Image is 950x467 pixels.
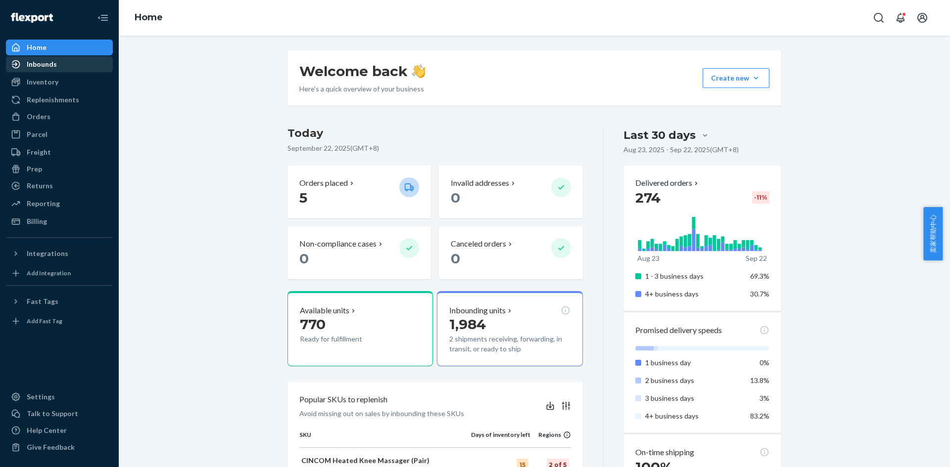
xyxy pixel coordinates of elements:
p: Orders placed [299,177,348,189]
div: Returns [27,181,53,191]
p: On-time shipping [635,447,694,458]
a: Freight [6,144,113,160]
span: 5 [299,189,307,206]
p: Non-compliance cases [299,238,377,250]
a: Settings [6,389,113,405]
a: Parcel [6,127,113,142]
p: Sep 22 [746,254,767,263]
button: Open Search Box [869,8,889,28]
p: Ready for fulfillment [300,334,391,344]
span: 1,984 [449,316,486,333]
a: Inbounds [6,56,113,72]
p: Avoid missing out on sales by inbounding these SKUs [299,409,464,419]
div: Reporting [27,199,60,209]
th: Days of inventory left [471,430,530,447]
span: 770 [300,316,326,333]
span: 274 [635,189,661,206]
div: Add Fast Tag [27,317,62,325]
div: Inbounds [27,59,57,69]
p: Invalid addresses [451,177,509,189]
div: Replenishments [27,95,79,105]
a: Talk to Support [6,406,113,422]
button: Open account menu [912,8,932,28]
button: Give Feedback [6,439,113,455]
span: 30.7% [750,290,769,298]
p: Here’s a quick overview of your business [299,84,426,94]
img: hand-wave emoji [412,64,426,78]
button: Create new [703,68,769,88]
p: Promised delivery speeds [635,325,722,336]
p: 1 business day [645,358,743,368]
button: 卖家帮助中心 [923,207,943,260]
div: Give Feedback [27,442,75,452]
p: September 22, 2025 ( GMT+8 ) [287,143,583,153]
div: Integrations [27,249,68,258]
button: Available units770Ready for fulfillment [287,291,433,366]
span: 0 [299,250,309,267]
a: Add Fast Tag [6,313,113,329]
button: Non-compliance cases 0 [287,226,431,279]
span: 0 [451,189,460,206]
a: Replenishments [6,92,113,108]
a: Returns [6,178,113,194]
div: Regions [530,430,571,439]
div: Orders [27,112,50,122]
div: Talk to Support [27,409,78,419]
a: Home [6,40,113,55]
div: Inventory [27,77,58,87]
a: Orders [6,109,113,125]
div: -11 % [752,191,769,204]
a: Reporting [6,196,113,212]
button: Close Navigation [93,8,113,28]
div: Home [27,42,47,52]
p: Canceled orders [451,238,506,250]
span: 0 [451,250,460,267]
button: Open notifications [891,8,910,28]
div: Help Center [27,425,67,435]
img: Flexport logo [11,13,53,23]
p: Inbounding units [449,305,506,316]
p: Aug 23 [637,254,660,263]
span: 83.2% [750,412,769,420]
div: Prep [27,164,42,174]
a: Prep [6,161,113,177]
span: 3% [760,394,769,402]
div: Parcel [27,129,47,139]
p: 4+ business days [645,289,743,299]
p: CINCOM Heated Knee Massager (Pair) [301,456,469,466]
p: Aug 23, 2025 - Sep 22, 2025 ( GMT+8 ) [623,145,739,155]
a: Billing [6,213,113,229]
p: 2 business days [645,376,743,385]
p: 1 - 3 business days [645,271,743,281]
a: Home [135,12,163,23]
button: Integrations [6,246,113,261]
div: Freight [27,147,51,157]
span: 69.3% [750,272,769,280]
div: Billing [27,216,47,226]
p: 2 shipments receiving, forwarding, in transit, or ready to ship [449,334,570,354]
div: Fast Tags [27,297,58,306]
h3: Today [287,126,583,141]
p: 4+ business days [645,411,743,421]
p: Popular SKUs to replenish [299,394,387,405]
a: Help Center [6,423,113,438]
button: Canceled orders 0 [439,226,582,279]
p: 3 business days [645,393,743,403]
div: Add Integration [27,269,71,277]
a: Add Integration [6,265,113,281]
ol: breadcrumbs [127,3,171,32]
span: 0% [760,358,769,367]
div: Last 30 days [623,127,696,143]
button: Fast Tags [6,294,113,309]
button: Invalid addresses 0 [439,166,582,218]
span: 13.8% [750,376,769,384]
h1: Welcome back [299,62,426,80]
p: Available units [300,305,349,316]
button: Orders placed 5 [287,166,431,218]
a: Inventory [6,74,113,90]
th: SKU [299,430,471,447]
button: Delivered orders [635,177,700,189]
button: Inbounding units1,9842 shipments receiving, forwarding, in transit, or ready to ship [437,291,582,366]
